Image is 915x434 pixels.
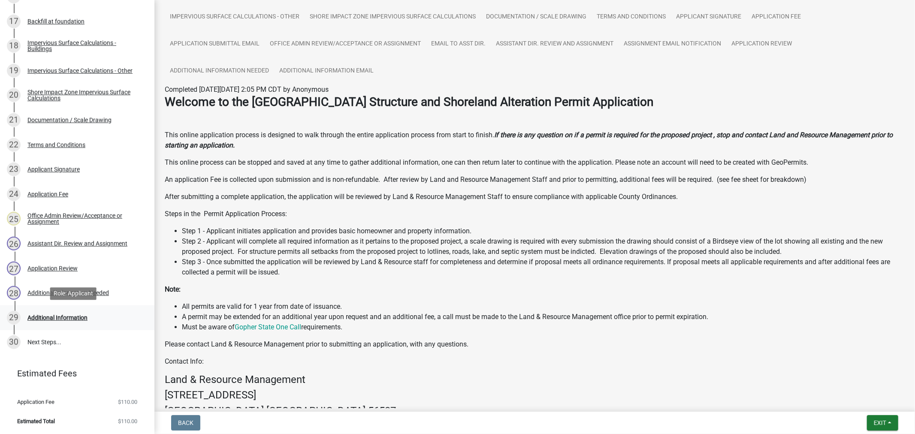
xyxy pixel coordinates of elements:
p: Please contact Land & Resource Management prior to submitting an application, with any questions. [165,339,905,350]
a: Applicant Signature [671,3,746,31]
li: Step 1 - Applicant initiates application and provides basic homeowner and property information. [182,226,905,236]
a: Email to Asst Dir. [426,30,491,58]
p: An application Fee is collected upon submission and is non-refundable. After review by Land and R... [165,175,905,185]
a: Shore Impact Zone Impervious Surface Calculations [305,3,481,31]
a: Additional Information Email [274,57,379,85]
a: Assignment Email Notification [619,30,726,58]
li: A permit may be extended for an additional year upon request and an additional fee, a call must b... [182,312,905,322]
div: 17 [7,15,21,28]
div: Application Fee [27,191,68,197]
a: Additional Information Needed [165,57,274,85]
a: Assistant Dir. Review and Assignment [491,30,619,58]
div: Shore Impact Zone Impervious Surface Calculations [27,89,141,101]
span: Back [178,419,193,426]
div: Additional Information Needed [27,290,109,296]
a: Application Submittal Email [165,30,265,58]
div: Impervious Surface Calculations - Buildings [27,40,141,52]
p: This online process can be stopped and saved at any time to gather additional information, one ca... [165,157,905,168]
li: Must be aware of requirements. [182,322,905,332]
div: 20 [7,88,21,102]
strong: Welcome to the [GEOGRAPHIC_DATA] Structure and Shoreland Alteration Permit Application [165,95,653,109]
div: 18 [7,39,21,53]
p: After submitting a complete application, the application will be reviewed by Land & Resource Mana... [165,192,905,202]
div: Terms and Conditions [27,142,85,148]
div: Impervious Surface Calculations - Other [27,68,133,74]
div: Documentation / Scale Drawing [27,117,112,123]
p: Contact Info: [165,356,905,367]
h4: [STREET_ADDRESS] [165,389,905,401]
li: Step 3 - Once submitted the application will be reviewed by Land & Resource staff for completenes... [182,257,905,277]
div: 23 [7,163,21,176]
li: All permits are valid for 1 year from date of issuance. [182,301,905,312]
strong: If there is any question on if a permit is required for the proposed project , stop and contact L... [165,131,893,149]
li: Step 2 - Applicant will complete all required information as it pertains to the proposed project,... [182,236,905,257]
span: Application Fee [17,399,54,405]
div: Office Admin Review/Acceptance or Assignment [27,213,141,225]
div: Role: Applicant [50,287,97,300]
a: Terms and Conditions [592,3,671,31]
a: Office Admin Review/Acceptance or Assignment [265,30,426,58]
a: Application Fee [746,3,806,31]
span: $110.00 [118,419,137,424]
div: 29 [7,311,21,325]
strong: Note: [165,285,181,293]
div: Application Review [27,265,78,271]
a: Documentation / Scale Drawing [481,3,592,31]
div: 26 [7,237,21,250]
p: This online application process is designed to walk through the entire application process from s... [165,130,905,151]
button: Back [171,415,200,431]
div: 25 [7,212,21,226]
span: Exit [874,419,886,426]
div: Backfill at foundation [27,18,85,24]
p: Steps in the Permit Application Process: [165,209,905,219]
div: Additional Information [27,315,88,321]
span: $110.00 [118,399,137,405]
div: 22 [7,138,21,152]
div: 27 [7,262,21,275]
div: 19 [7,64,21,78]
h4: [GEOGRAPHIC_DATA] [GEOGRAPHIC_DATA] 56537 [165,405,905,417]
div: Assistant Dir. Review and Assignment [27,241,127,247]
div: Applicant Signature [27,166,80,172]
div: 30 [7,335,21,349]
h4: Land & Resource Management [165,374,905,386]
div: 28 [7,286,21,300]
div: 21 [7,113,21,127]
span: Estimated Total [17,419,55,424]
button: Exit [867,415,898,431]
a: Gopher State One Call [235,323,301,331]
a: Application Review [726,30,797,58]
a: Impervious Surface Calculations - Other [165,3,305,31]
div: 24 [7,187,21,201]
a: Estimated Fees [7,365,141,382]
span: Completed [DATE][DATE] 2:05 PM CDT by Anonymous [165,85,329,93]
